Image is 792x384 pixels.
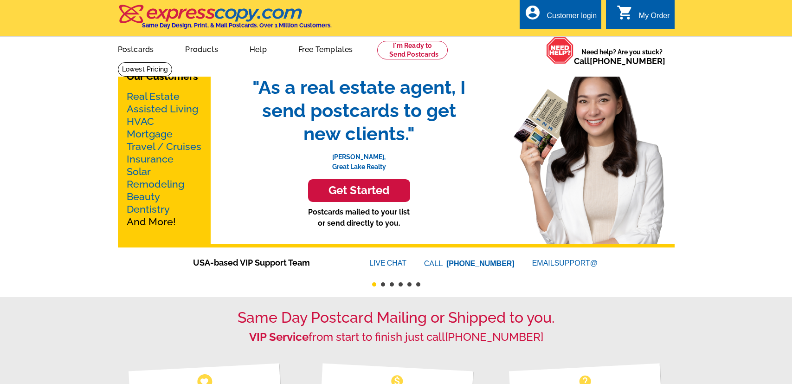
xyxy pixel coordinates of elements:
p: And More! [127,90,202,228]
a: Get Started [243,179,475,202]
a: Beauty [127,191,160,202]
a: Real Estate [127,91,180,102]
a: Same Day Design, Print, & Mail Postcards. Over 1 Million Customers. [118,11,332,29]
span: Need help? Are you stuck? [574,47,670,66]
span: Call [574,56,665,66]
strong: VIP Service [249,330,309,344]
button: 3 of 6 [390,282,394,286]
a: Free Templates [283,38,368,59]
h1: Same Day Postcard Mailing or Shipped to you. [118,309,675,326]
button: 1 of 6 [372,282,376,286]
button: 2 of 6 [381,282,385,286]
a: [PHONE_NUMBER] [446,260,515,267]
a: Help [235,38,282,59]
a: [PHONE_NUMBER] [590,56,665,66]
a: EMAILSUPPORT@ [532,259,599,267]
a: HVAC [127,116,154,127]
font: SUPPORT@ [554,258,599,269]
a: Dentistry [127,203,170,215]
a: Travel / Cruises [127,141,201,152]
font: LIVE [369,258,387,269]
i: account_circle [524,4,541,21]
a: Postcards [103,38,169,59]
a: Remodeling [127,178,184,190]
h4: Same Day Design, Print, & Mail Postcards. Over 1 Million Customers. [142,22,332,29]
a: Mortgage [127,128,173,140]
p: Postcards mailed to your list or send directly to you. [243,207,475,229]
h2: from start to finish just call [118,331,675,344]
p: [PERSON_NAME], Great Lake Realty [243,145,475,172]
div: Customer login [547,12,597,25]
button: 5 of 6 [407,282,412,286]
a: Assisted Living [127,103,198,115]
a: [PHONE_NUMBER] [445,330,543,344]
i: shopping_cart [617,4,633,21]
button: 6 of 6 [416,282,420,286]
span: "As a real estate agent, I send postcards to get new clients." [243,76,475,145]
h3: Get Started [320,184,399,197]
a: Insurance [127,153,174,165]
a: Products [170,38,233,59]
a: Solar [127,166,151,177]
div: My Order [639,12,670,25]
span: USA-based VIP Support Team [193,256,341,269]
a: shopping_cart My Order [617,10,670,22]
font: CALL [424,258,444,269]
a: LIVECHAT [369,259,406,267]
a: account_circle Customer login [524,10,597,22]
img: help [546,37,574,64]
button: 4 of 6 [399,282,403,286]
